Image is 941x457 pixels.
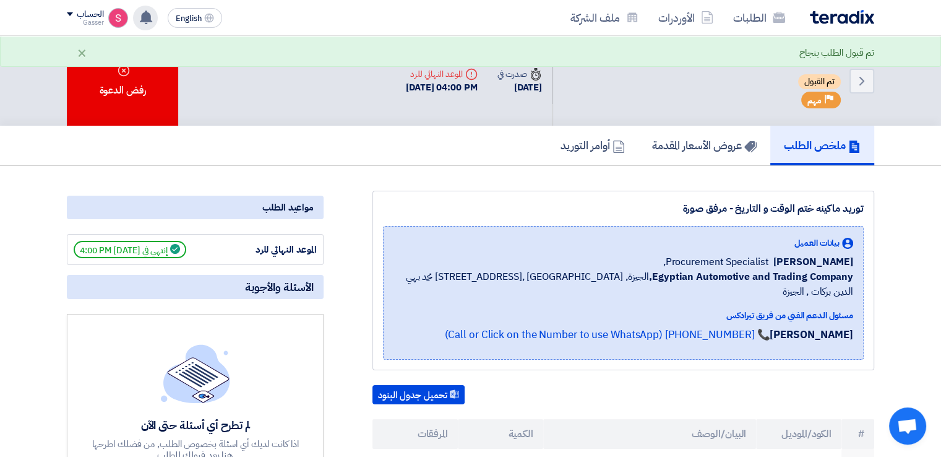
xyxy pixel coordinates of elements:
[224,243,317,257] div: الموعد النهائي للرد
[784,138,861,152] h5: ملخص الطلب
[372,419,458,449] th: المرفقات
[756,419,841,449] th: الكود/الموديل
[77,45,87,60] div: ×
[108,8,128,28] img: unnamed_1748516558010.png
[547,126,638,165] a: أوامر التوريد
[372,385,465,405] button: تحميل جدول البنود
[889,407,926,445] div: Open chat
[77,9,103,20] div: الحساب
[458,419,543,449] th: الكمية
[90,418,301,432] div: لم تطرح أي أسئلة حتى الآن
[67,196,324,219] div: مواعيد الطلب
[383,201,864,216] div: توريد ماكينه ختم الوقت و التاريخ - مرفق صورة
[770,126,874,165] a: ملخص الطلب
[638,126,770,165] a: عروض الأسعار المقدمة
[393,269,853,299] span: الجيزة, [GEOGRAPHIC_DATA] ,[STREET_ADDRESS] محمد بهي الدين بركات , الجيزة
[74,241,186,258] span: إنتهي في [DATE] 4:00 PM
[561,3,648,32] a: ملف الشركة
[841,419,874,449] th: #
[543,419,757,449] th: البيان/الوصف
[648,3,723,32] a: الأوردرات
[799,46,874,60] div: تم قبول الطلب بنجاح
[444,327,770,342] a: 📞 [PHONE_NUMBER] (Call or Click on the Number to use WhatsApp)
[649,269,853,284] b: Egyptian Automotive and Trading Company,
[168,8,222,28] button: English
[497,81,542,95] div: [DATE]
[807,95,822,107] span: مهم
[406,81,478,95] div: [DATE] 04:00 PM
[798,74,841,89] span: تم القبول
[497,67,542,81] div: صدرت في
[663,255,769,269] span: Procurement Specialist,
[161,344,230,403] img: empty_state_list.svg
[176,14,202,23] span: English
[67,19,103,26] div: Gasser
[561,138,625,152] h5: أوامر التوريد
[652,138,757,152] h5: عروض الأسعار المقدمة
[810,10,874,24] img: Teradix logo
[393,309,853,322] div: مسئول الدعم الفني من فريق تيرادكس
[773,255,853,269] span: [PERSON_NAME]
[406,67,478,81] div: الموعد النهائي للرد
[67,36,178,126] div: رفض الدعوة
[770,327,853,342] strong: [PERSON_NAME]
[245,280,314,294] span: الأسئلة والأجوبة
[794,237,840,250] span: بيانات العميل
[723,3,795,32] a: الطلبات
